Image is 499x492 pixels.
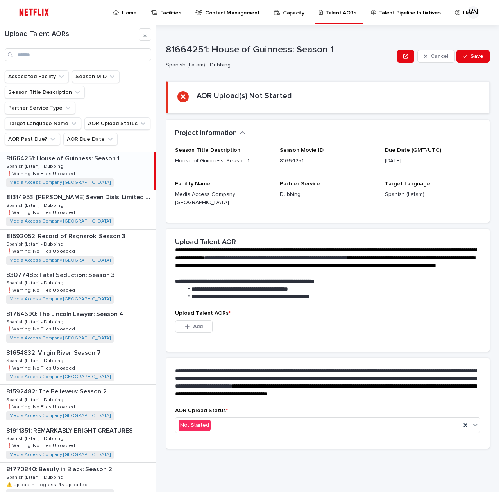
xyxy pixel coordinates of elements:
[193,324,203,329] span: Add
[9,374,111,380] a: Media Access Company [GEOGRAPHIC_DATA]
[6,201,65,208] p: Spanish (Latam) - Dubbing
[6,364,77,371] p: ❗️Warning: No Files Uploaded
[72,70,120,83] button: Season MID
[6,270,116,279] p: 83077485: Fatal Seduction: Season 3
[6,426,134,435] p: 81911351: REMARKABLY BRIGHT CREATURES
[431,54,448,59] span: Cancel
[456,50,490,63] button: Save
[5,102,75,114] button: Partner Service Type
[5,70,69,83] button: Associated Facility
[175,320,213,333] button: Add
[6,442,77,449] p: ❗️Warning: No Files Uploaded
[6,162,65,169] p: Spanish (Latam) - Dubbing
[175,181,210,187] span: Facility Name
[84,117,150,130] button: AOR Upload Status
[16,5,53,20] img: ifQbXi3ZQGMSEF7WDB7W
[6,309,125,318] p: 81764690: The Lincoln Lawyer: Season 4
[5,30,139,39] h1: Upload Talent AORs
[175,129,237,138] h2: Project Information
[280,181,320,187] span: Partner Service
[6,286,77,293] p: ❗️Warning: No Files Uploaded
[6,357,65,364] p: Spanish (Latam) - Dubbing
[9,180,111,185] a: Media Access Company [GEOGRAPHIC_DATA]
[9,336,111,341] a: Media Access Company [GEOGRAPHIC_DATA]
[5,117,81,130] button: Target Language Name
[175,311,231,316] span: Upload Talent AORs
[280,157,375,165] p: 81664251
[175,147,240,153] span: Season Title Description
[179,420,211,431] div: Not Started
[9,452,111,458] a: Media Access Company [GEOGRAPHIC_DATA]
[166,44,394,56] p: 81664251: House of Guinness: Season 1
[6,473,65,480] p: Spanish (Latam) - Dubbing
[6,247,77,254] p: ❗️Warning: No Files Uploaded
[175,129,245,138] button: Project Information
[63,133,118,145] button: AOR Due Date
[166,62,391,68] p: Spanish (Latam) - Dubbing
[6,192,154,201] p: 81314953: Agatha Christie's Seven Dials: Limited Series
[175,238,236,247] h2: Upload Talent AOR
[6,279,65,286] p: Spanish (Latam) - Dubbing
[385,181,430,187] span: Target Language
[175,157,270,165] p: House of Guinness: Season 1
[6,403,77,410] p: ❗️Warning: No Files Uploaded
[6,318,65,325] p: Spanish (Latam) - Dubbing
[6,464,114,473] p: 81770840: Beauty in Black: Season 2
[197,91,292,101] h2: AOR Upload(s) Not Started
[280,190,375,199] p: Dubbing
[6,386,108,395] p: 81592482: The Believers: Season 2
[6,231,127,240] p: 81592052: Record of Ragnarok: Season 3
[6,435,65,442] p: Spanish (Latam) - Dubbing
[385,147,441,153] span: Due Date (GMT/UTC)
[6,153,121,162] p: 81664251: House of Guinness: Season 1
[6,325,77,332] p: ❗️Warning: No Files Uploaded
[6,481,89,488] p: ⚠️ Upload In Progress: 45 Uploaded
[6,208,77,215] p: ❗️Warning: No Files Uploaded
[6,170,77,177] p: ❗️Warning: No Files Uploaded
[175,408,228,413] span: AOR Upload Status
[9,413,111,418] a: Media Access Company [GEOGRAPHIC_DATA]
[9,296,111,302] a: Media Access Company [GEOGRAPHIC_DATA]
[175,190,270,207] p: Media Access Company [GEOGRAPHIC_DATA]
[6,396,65,403] p: Spanish (Latam) - Dubbing
[385,157,480,165] p: [DATE]
[5,86,85,99] button: Season Title Description
[9,219,111,224] a: Media Access Company [GEOGRAPHIC_DATA]
[6,348,102,357] p: 81654832: Virgin River: Season 7
[470,54,483,59] span: Save
[6,240,65,247] p: Spanish (Latam) - Dubbing
[417,50,455,63] button: Cancel
[385,190,480,199] p: Spanish (Latam)
[9,258,111,263] a: Media Access Company [GEOGRAPHIC_DATA]
[5,48,151,61] input: Search
[280,147,324,153] span: Season Movie ID
[5,133,60,145] button: AOR Past Due?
